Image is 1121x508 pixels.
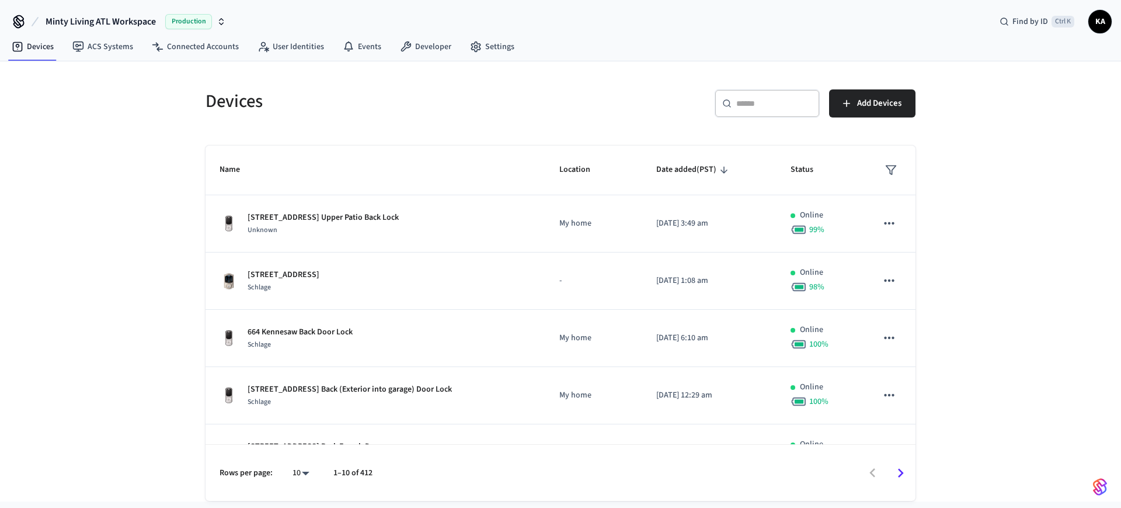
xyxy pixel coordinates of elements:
[559,332,628,344] p: My home
[220,161,255,179] span: Name
[829,89,915,118] button: Add Devices
[656,161,732,179] span: Date added(PST)
[1093,478,1107,496] img: SeamLogoGradient.69752ec5.svg
[248,36,333,57] a: User Identities
[887,459,914,487] button: Go to next page
[165,14,212,29] span: Production
[220,329,238,348] img: Yale Assure Touchscreen Wifi Smart Lock, Satin Nickel, Front
[248,340,271,350] span: Schlage
[559,217,628,230] p: My home
[809,281,824,293] span: 98 %
[248,326,353,338] p: 664 Kennesaw Back Door Lock
[142,36,248,57] a: Connected Accounts
[809,338,828,350] span: 100 %
[46,15,156,29] span: Minty Living ATL Workspace
[333,36,391,57] a: Events
[220,215,238,233] img: Yale Assure Touchscreen Wifi Smart Lock, Satin Nickel, Front
[990,11,1084,32] div: Find by IDCtrl K
[220,386,238,405] img: Yale Assure Touchscreen Wifi Smart Lock, Satin Nickel, Front
[800,324,823,336] p: Online
[461,36,524,57] a: Settings
[248,383,452,396] p: [STREET_ADDRESS] Back (Exterior into garage) Door Lock
[63,36,142,57] a: ACS Systems
[248,212,399,224] p: [STREET_ADDRESS] Upper Patio Back Lock
[559,161,605,179] span: Location
[800,267,823,279] p: Online
[809,224,824,236] span: 99 %
[857,96,901,111] span: Add Devices
[791,161,828,179] span: Status
[656,275,763,287] p: [DATE] 1:08 am
[220,444,238,462] img: Yale Assure Touchscreen Wifi Smart Lock, Satin Nickel, Front
[656,332,763,344] p: [DATE] 6:10 am
[248,269,319,281] p: [STREET_ADDRESS]
[333,467,372,479] p: 1–10 of 412
[800,381,823,393] p: Online
[206,89,553,113] h5: Devices
[1052,16,1074,27] span: Ctrl K
[1089,11,1110,32] span: KA
[248,397,271,407] span: Schlage
[248,282,271,292] span: Schlage
[559,275,628,287] p: -
[1088,10,1112,33] button: KA
[1012,16,1048,27] span: Find by ID
[220,467,273,479] p: Rows per page:
[656,389,763,402] p: [DATE] 12:29 am
[248,225,277,235] span: Unknown
[2,36,63,57] a: Devices
[656,217,763,230] p: [DATE] 3:49 am
[220,272,238,291] img: Schlage Sense Smart Deadbolt with Camelot Trim, Front
[800,438,823,451] p: Online
[800,209,823,222] p: Online
[287,465,315,482] div: 10
[391,36,461,57] a: Developer
[248,441,382,453] p: [STREET_ADDRESS] Back French Door
[809,396,828,407] span: 100 %
[559,389,628,402] p: My home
